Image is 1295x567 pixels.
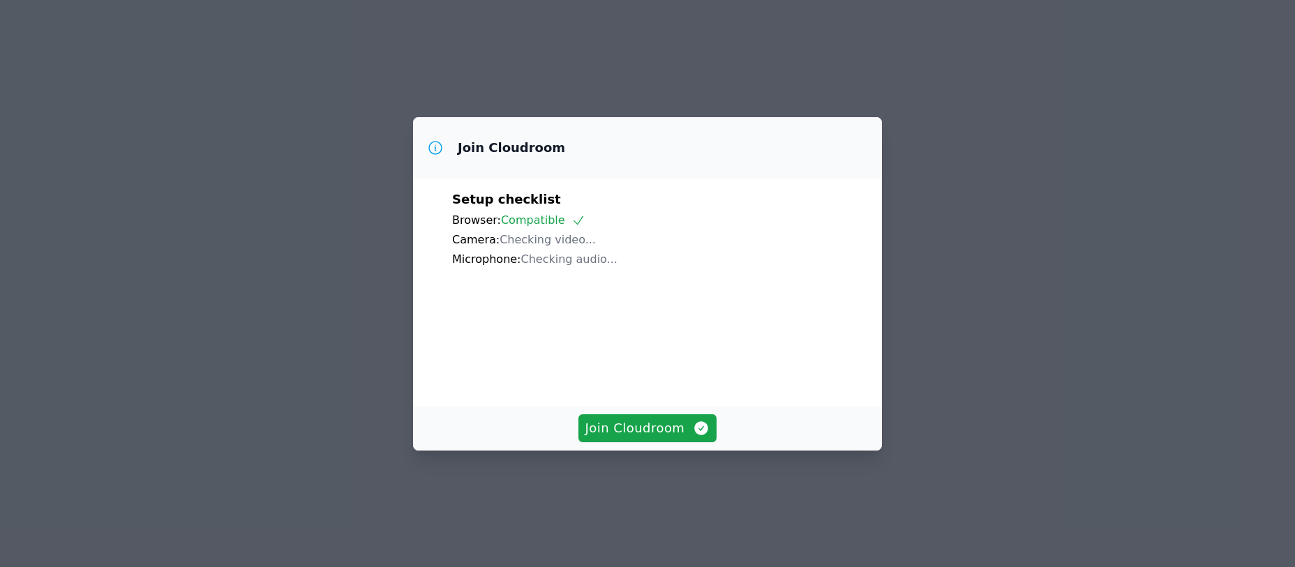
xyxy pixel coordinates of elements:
h3: Join Cloudroom [458,139,565,156]
span: Checking video... [500,233,596,246]
span: Camera: [452,233,500,246]
button: Join Cloudroom [578,414,717,442]
span: Microphone: [452,252,521,266]
span: Join Cloudroom [585,418,710,438]
span: Checking audio... [521,252,617,266]
span: Setup checklist [452,192,561,206]
span: Compatible [501,213,585,227]
span: Browser: [452,213,501,227]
